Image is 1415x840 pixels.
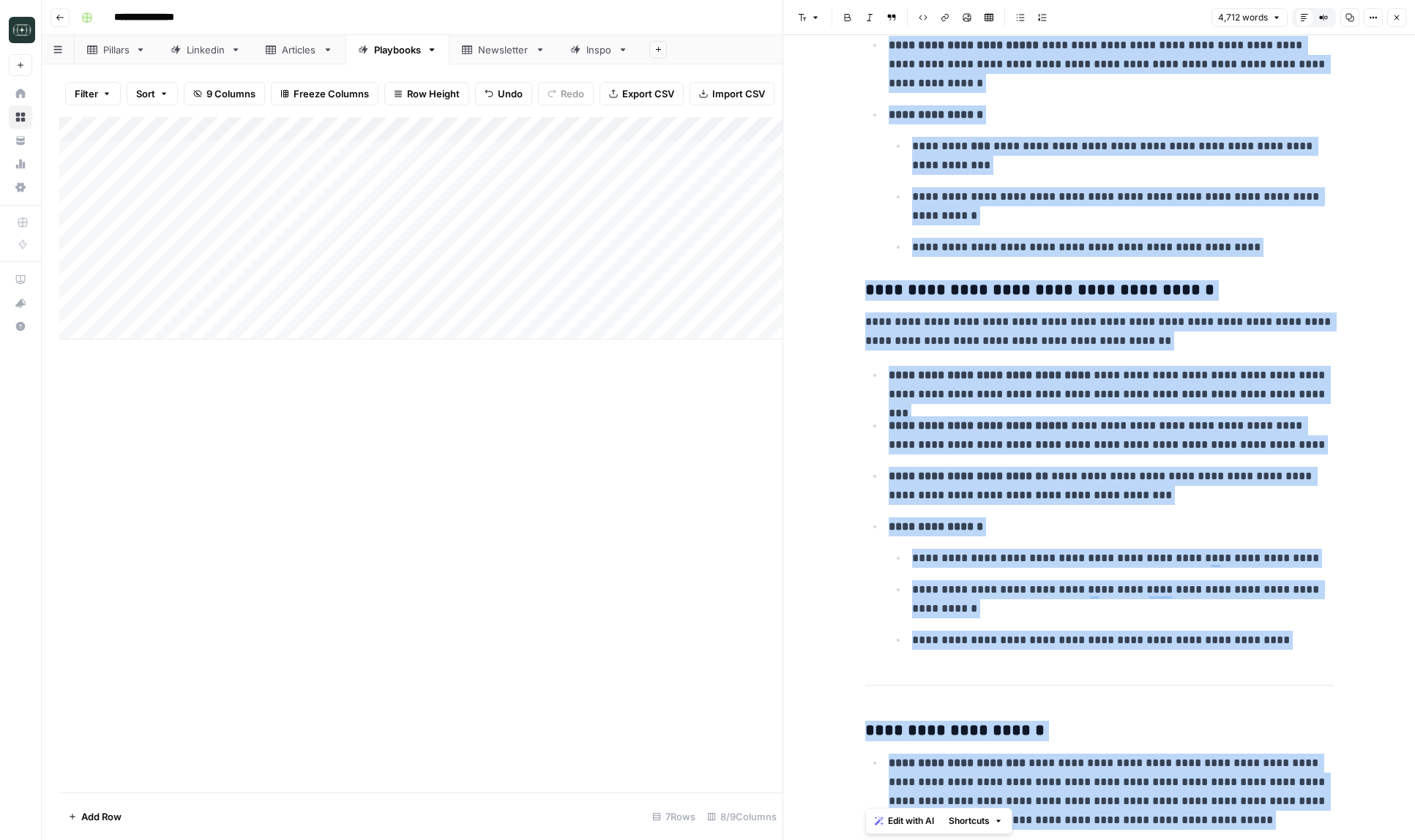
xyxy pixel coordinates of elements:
button: Filter [65,82,121,105]
span: Add Row [81,809,122,824]
a: Browse [9,105,32,129]
button: Export CSV [600,82,684,105]
span: Export CSV [622,86,674,101]
div: Playbooks [374,42,421,57]
div: Linkedin [187,42,225,57]
a: Pillars [75,35,158,64]
span: Freeze Columns [294,86,369,101]
button: What's new? [9,291,32,315]
a: Home [9,82,32,105]
button: Workspace: Catalyst [9,12,32,48]
a: Newsletter [449,35,558,64]
div: Pillars [103,42,130,57]
button: Edit with AI [869,811,940,830]
div: What's new? [10,292,31,314]
span: Edit with AI [888,814,934,828]
span: Undo [498,86,523,101]
span: Import CSV [712,86,765,101]
button: Undo [475,82,532,105]
button: Row Height [384,82,469,105]
a: Your Data [9,129,32,152]
span: Row Height [407,86,460,101]
div: Articles [282,42,317,57]
span: Shortcuts [949,814,990,828]
a: AirOps Academy [9,268,32,291]
div: Inspo [586,42,612,57]
button: Import CSV [690,82,774,105]
span: 9 Columns [206,86,255,101]
span: 4,712 words [1218,11,1268,24]
button: Help + Support [9,315,32,338]
button: Shortcuts [943,811,1009,830]
a: Articles [253,35,346,64]
div: 8/9 Columns [701,805,783,828]
button: Sort [127,82,178,105]
button: Add Row [59,805,130,828]
a: Linkedin [158,35,253,64]
button: Freeze Columns [271,82,378,105]
a: Settings [9,176,32,199]
div: 7 Rows [646,805,701,828]
button: Redo [538,82,594,105]
span: Sort [136,86,155,101]
a: Usage [9,152,32,176]
span: Redo [561,86,584,101]
span: Filter [75,86,98,101]
a: Playbooks [346,35,449,64]
img: Catalyst Logo [9,17,35,43]
a: Inspo [558,35,641,64]
button: 4,712 words [1211,8,1288,27]
button: 9 Columns [184,82,265,105]
div: Newsletter [478,42,529,57]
